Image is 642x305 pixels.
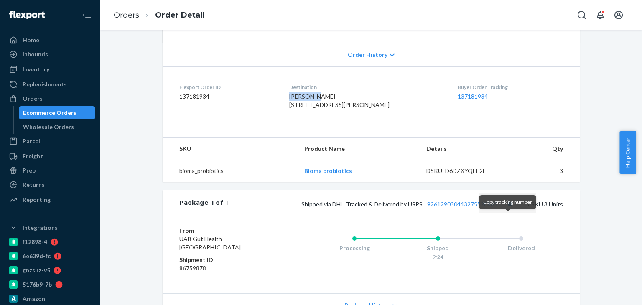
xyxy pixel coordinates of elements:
dt: From [179,226,279,235]
div: Amazon [23,295,45,303]
a: Returns [5,178,95,191]
div: Delivered [479,244,563,252]
a: Bioma probiotics [304,167,352,174]
span: Order History [348,51,387,59]
span: [PERSON_NAME] [STREET_ADDRESS][PERSON_NAME] [289,93,390,108]
a: Freight [5,150,95,163]
div: DSKU: D6DZXYQEE2L [426,167,505,175]
div: f12898-4 [23,238,47,246]
a: 5176b9-7b [5,278,95,291]
a: Ecommerce Orders [19,106,96,119]
div: 6e639d-fc [23,252,51,260]
button: Open Search Box [573,7,590,23]
a: Replenishments [5,78,95,91]
button: Open account menu [610,7,627,23]
span: Shipped via DHL, Tracked & Delivered by USPS [301,201,515,208]
dd: 86759878 [179,264,279,272]
dt: Buyer Order Tracking [458,84,563,91]
a: Order Detail [155,10,205,20]
img: Flexport logo [9,11,45,19]
div: 5176b9-7b [23,280,52,289]
a: Orders [5,92,95,105]
a: Home [5,33,95,47]
dt: Flexport Order ID [179,84,276,91]
span: Copy tracking number [483,199,532,205]
div: Prep [23,166,36,175]
a: Parcel [5,135,95,148]
div: Returns [23,180,45,189]
div: Processing [313,244,396,252]
a: Reporting [5,193,95,206]
div: Freight [23,152,43,160]
div: Reporting [23,196,51,204]
div: Wholesale Orders [23,123,74,131]
a: 6e639d-fc [5,249,95,263]
th: Details [420,138,512,160]
th: Qty [511,138,580,160]
div: Orders [23,94,43,103]
a: Wholesale Orders [19,120,96,134]
button: Open notifications [592,7,609,23]
a: gnzsuz-v5 [5,264,95,277]
button: Help Center [619,131,636,174]
span: UAB Gut Health [GEOGRAPHIC_DATA] [179,235,241,251]
a: Inventory [5,63,95,76]
div: Package 1 of 1 [179,198,228,209]
div: Parcel [23,137,40,145]
th: SKU [163,138,298,160]
div: Replenishments [23,80,67,89]
div: Shipped [396,244,480,252]
div: Integrations [23,224,58,232]
div: Inventory [23,65,49,74]
ol: breadcrumbs [107,3,211,28]
div: 9/24 [396,253,480,260]
th: Product Name [298,138,419,160]
td: 3 [511,160,580,182]
div: Ecommerce Orders [23,109,76,117]
div: Inbounds [23,50,48,58]
dd: 137181934 [179,92,276,101]
button: Integrations [5,221,95,234]
a: Orders [114,10,139,20]
button: Close Navigation [79,7,95,23]
div: gnzsuz-v5 [23,266,50,274]
a: 137181934 [458,93,488,100]
dt: Shipment ID [179,256,279,264]
td: bioma_probiotics [163,160,298,182]
a: f12898-4 [5,235,95,249]
div: 1 SKU 3 Units [228,198,563,209]
div: Home [23,36,39,44]
a: 9261290304432755208651 [427,201,501,208]
dt: Destination [289,84,445,91]
a: Prep [5,164,95,177]
a: Inbounds [5,48,95,61]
